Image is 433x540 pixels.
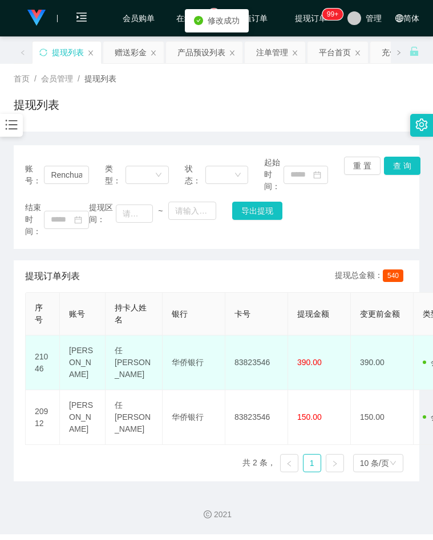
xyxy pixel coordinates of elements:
[403,14,419,23] font: 简体
[105,163,126,187] span: 类型：
[319,42,351,63] div: 平台首页
[87,50,94,56] i: 图标： 关闭
[264,157,283,193] span: 起始时间：
[415,118,428,131] i: 图标： 设置
[25,163,44,187] span: 账号：
[360,455,389,472] div: 10 条/页
[382,42,414,63] div: 充值列表
[168,202,216,220] input: 请输入最大值为
[390,460,396,468] i: 图标： 向下
[163,390,225,445] td: 华侨银行
[176,14,208,23] font: 在线人数
[384,157,420,175] button: 查 询
[25,202,44,238] span: 结束时间：
[351,336,414,390] td: 390.00
[204,510,212,518] i: 图标： 版权所有
[74,216,82,224] i: 图标： 日历
[242,454,276,472] li: 共 2 条，
[229,50,236,56] i: 图标： 关闭
[360,309,400,318] span: 变更前金额
[322,9,343,20] sup: 1102
[303,454,321,472] li: 1
[14,74,30,83] span: 首页
[69,309,85,318] span: 账号
[4,117,19,132] i: 图标： 条形图
[52,42,84,63] div: 提现列表
[313,171,321,179] i: 图标： 日历
[232,202,282,220] button: 导出提现
[60,336,106,390] td: [PERSON_NAME]
[35,303,43,324] span: 序号
[163,336,225,390] td: 华侨银行
[60,390,106,445] td: [PERSON_NAME]
[14,96,59,113] h1: 提现列表
[236,14,268,23] font: 充值订单
[212,9,216,20] p: 4
[106,336,163,390] td: 任[PERSON_NAME]
[153,205,168,217] span: ~
[256,42,288,63] div: 注单管理
[194,16,203,25] i: 图标：check-circle
[39,48,47,56] i: 图标： 同步
[26,390,60,445] td: 20912
[44,166,88,184] input: 请输入
[354,50,361,56] i: 图标： 关闭
[115,303,147,324] span: 持卡人姓名
[409,46,419,56] i: 图标： 解锁
[234,309,250,318] span: 卡号
[344,157,381,175] button: 重 置
[115,42,147,63] div: 赠送彩金
[214,510,232,519] font: 2021
[286,460,293,467] i: 图标：左
[331,460,338,467] i: 图标： 右
[280,454,298,472] li: 上一页
[395,14,403,22] i: 图标： global
[297,412,322,422] span: 150.00
[20,50,26,55] i: 图标：左
[155,171,162,179] i: 图标： 向下
[84,74,116,83] span: 提现列表
[225,336,288,390] td: 83823546
[208,9,220,20] sup: 4
[292,50,298,56] i: 图标： 关闭
[396,50,402,55] i: 图标： 右
[234,171,241,179] i: 图标： 向下
[116,204,153,223] input: 请输入最小值为
[27,10,46,26] img: logo.9652507e.png
[150,50,157,56] i: 图标： 关闭
[62,1,101,37] i: 图标: menu-unfold
[89,202,116,226] span: 提现区间：
[26,336,60,390] td: 21046
[34,74,37,83] span: /
[326,454,344,472] li: 下一页
[303,455,321,472] a: 1
[351,390,414,445] td: 150.00
[297,309,329,318] span: 提现金额
[297,358,322,367] span: 390.00
[41,74,73,83] span: 会员管理
[335,271,383,280] font: 提现总金额：
[106,390,163,445] td: 任[PERSON_NAME]
[172,309,188,318] span: 银行
[25,269,80,283] span: 提现订单列表
[225,390,288,445] td: 83823546
[295,14,327,23] font: 提现订单
[208,16,240,25] span: 修改成功
[78,74,80,83] span: /
[177,42,225,63] div: 产品预设列表
[185,163,205,187] span: 状态：
[383,269,403,282] span: 540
